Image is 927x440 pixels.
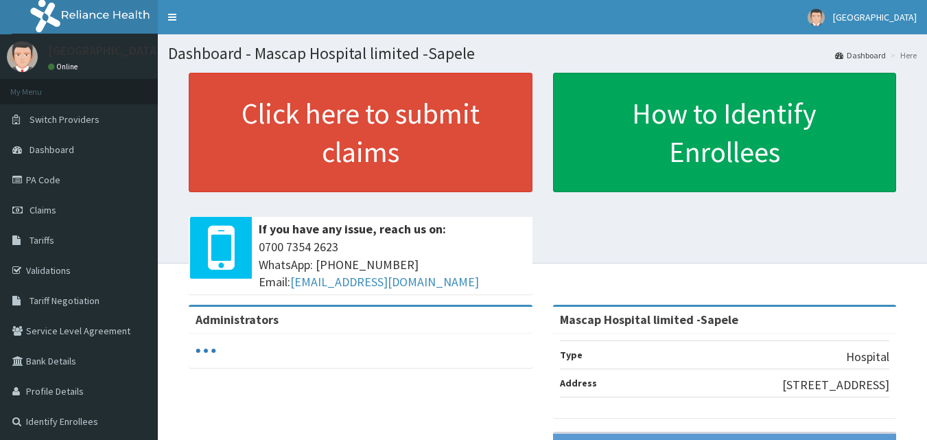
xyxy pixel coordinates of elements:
[30,204,56,216] span: Claims
[196,340,216,361] svg: audio-loading
[48,62,81,71] a: Online
[290,274,479,290] a: [EMAIL_ADDRESS][DOMAIN_NAME]
[7,41,38,72] img: User Image
[48,45,161,57] p: [GEOGRAPHIC_DATA]
[196,312,279,327] b: Administrators
[846,348,889,366] p: Hospital
[560,377,597,389] b: Address
[835,49,886,61] a: Dashboard
[30,113,99,126] span: Switch Providers
[782,376,889,394] p: [STREET_ADDRESS]
[189,73,532,192] a: Click here to submit claims
[808,9,825,26] img: User Image
[30,234,54,246] span: Tariffs
[553,73,897,192] a: How to Identify Enrollees
[259,238,526,291] span: 0700 7354 2623 WhatsApp: [PHONE_NUMBER] Email:
[30,143,74,156] span: Dashboard
[833,11,917,23] span: [GEOGRAPHIC_DATA]
[168,45,917,62] h1: Dashboard - Mascap Hospital limited -Sapele
[560,349,583,361] b: Type
[887,49,917,61] li: Here
[259,221,446,237] b: If you have any issue, reach us on:
[560,312,738,327] strong: Mascap Hospital limited -Sapele
[30,294,99,307] span: Tariff Negotiation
